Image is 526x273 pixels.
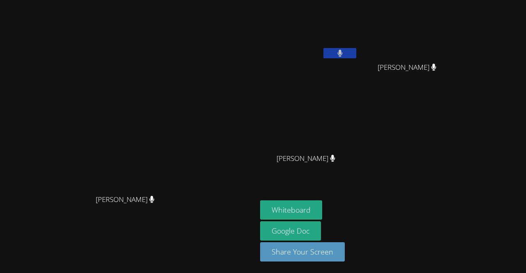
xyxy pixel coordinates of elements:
[378,62,436,73] span: [PERSON_NAME]
[277,153,335,165] span: [PERSON_NAME]
[260,200,322,220] button: Whiteboard
[260,242,345,262] button: Share Your Screen
[260,221,321,241] a: Google Doc
[96,194,155,206] span: [PERSON_NAME]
